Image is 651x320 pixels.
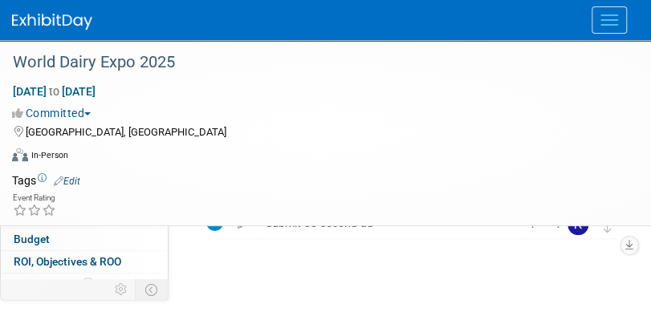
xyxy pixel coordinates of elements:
[1,229,168,250] a: Budget
[54,176,80,187] a: Edit
[26,126,226,138] span: [GEOGRAPHIC_DATA], [GEOGRAPHIC_DATA]
[13,194,56,202] div: Event Rating
[31,149,68,161] div: In-Person
[136,279,169,300] td: Toggle Event Tabs
[1,273,168,295] a: Attachments2
[12,14,92,30] img: ExhibitDay
[47,85,62,98] span: to
[14,277,94,290] span: Attachments
[14,233,50,245] span: Budget
[12,148,28,161] img: Format-Inperson.png
[1,251,168,273] a: ROI, Objectives & ROO
[14,255,121,268] span: ROI, Objectives & ROO
[592,6,627,34] button: Menu
[108,279,136,300] td: Personalize Event Tab Strip
[7,48,619,77] div: World Dairy Expo 2025
[12,172,80,188] td: Tags
[12,105,97,121] button: Committed
[12,84,96,99] span: [DATE] [DATE]
[82,277,94,290] span: 2
[12,146,631,170] div: Event Format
